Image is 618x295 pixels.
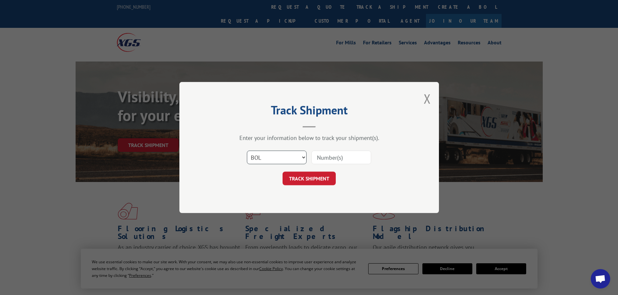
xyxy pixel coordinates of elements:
div: Enter your information below to track your shipment(s). [212,134,406,142]
button: TRACK SHIPMENT [283,172,336,185]
div: Open chat [591,269,610,289]
input: Number(s) [311,151,371,164]
button: Close modal [424,90,431,107]
h2: Track Shipment [212,106,406,118]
